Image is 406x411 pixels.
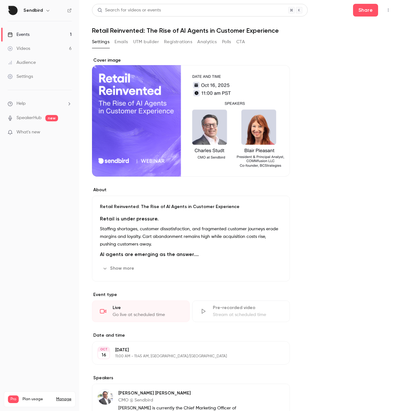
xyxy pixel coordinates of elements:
button: Polls [222,37,231,47]
button: CTA [236,37,245,47]
iframe: Noticeable Trigger [64,130,72,135]
h2: Retail is under pressure. [100,215,282,223]
span: What's new [16,129,40,136]
p: [DATE] [115,347,256,353]
p: Staffing shortages, customer dissatisfaction, and fragmented customer journeys erode margins and ... [100,225,282,248]
div: Pre-recorded video [213,305,282,311]
label: About [92,187,290,193]
img: Charles Studt [98,389,113,405]
div: OCT [98,347,109,352]
div: Settings [8,73,33,80]
p: Event type [92,292,290,298]
p: 16 [101,352,106,358]
a: SpeakerHub [16,115,42,121]
button: Emails [115,37,128,47]
span: Plan usage [23,397,52,402]
section: Cover image [92,57,290,177]
label: Cover image [92,57,290,64]
span: new [45,115,58,121]
h1: Retail Reinvented: The Rise of AI Agents in Customer Experience [92,27,393,34]
span: Pro [8,395,19,403]
div: Go live at scheduled time [113,312,182,318]
div: Stream at scheduled time [213,312,282,318]
label: Date and time [92,332,290,339]
div: LiveGo live at scheduled time [92,300,190,322]
p: Retail Reinvented: The Rise of AI Agents in Customer Experience [100,204,282,210]
div: Audience [8,59,36,66]
button: Settings [92,37,109,47]
div: Pre-recorded videoStream at scheduled time [192,300,290,322]
h6: Sendbird [23,7,43,14]
h2: AI agents are emerging as the answer. [100,251,282,258]
div: Search for videos or events [97,7,161,14]
button: Share [353,4,378,17]
img: Sendbird [8,5,18,16]
li: help-dropdown-opener [8,100,72,107]
button: UTM builder [133,37,159,47]
label: Speakers [92,375,290,381]
span: Help [16,100,26,107]
div: Videos [8,45,30,52]
a: Manage [56,397,71,402]
button: Analytics [197,37,217,47]
button: Show more [100,263,138,273]
p: [PERSON_NAME] [PERSON_NAME] [118,390,249,396]
p: CMO @ Sendbird [118,397,249,403]
div: Events [8,31,29,38]
p: 11:00 AM - 11:45 AM, [GEOGRAPHIC_DATA]/[GEOGRAPHIC_DATA] [115,354,256,359]
div: Live [113,305,182,311]
button: Registrations [164,37,192,47]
